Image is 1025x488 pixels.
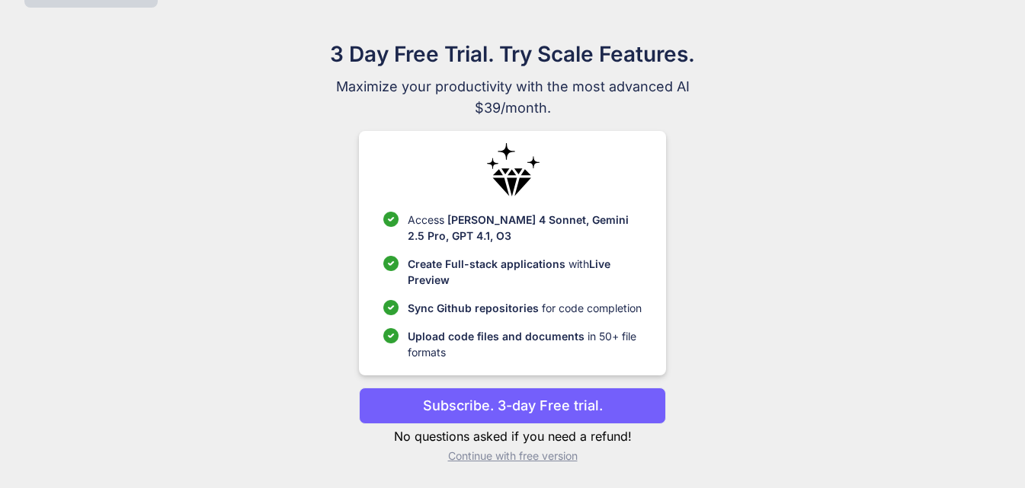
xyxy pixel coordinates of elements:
span: $39/month. [257,97,769,119]
p: in 50+ file formats [408,328,642,360]
p: Continue with free version [359,448,666,464]
button: Subscribe. 3-day Free trial. [359,388,666,424]
span: Create Full-stack applications [408,257,569,270]
img: checklist [383,328,399,343]
p: No questions asked if you need a refund! [359,427,666,445]
span: [PERSON_NAME] 4 Sonnet, Gemini 2.5 Pro, GPT 4.1, O3 [408,213,629,242]
span: Sync Github repositories [408,301,539,314]
span: Maximize your productivity with the most advanced AI [257,76,769,97]
img: checklist [383,212,399,227]
h1: 3 Day Free Trial. Try Scale Features. [257,38,769,70]
img: checklist [383,256,399,271]
p: Subscribe. 3-day Free trial. [423,395,603,416]
span: Upload code files and documents [408,330,585,343]
p: with [408,256,642,288]
p: Access [408,212,642,244]
img: checklist [383,300,399,315]
p: for code completion [408,300,642,316]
